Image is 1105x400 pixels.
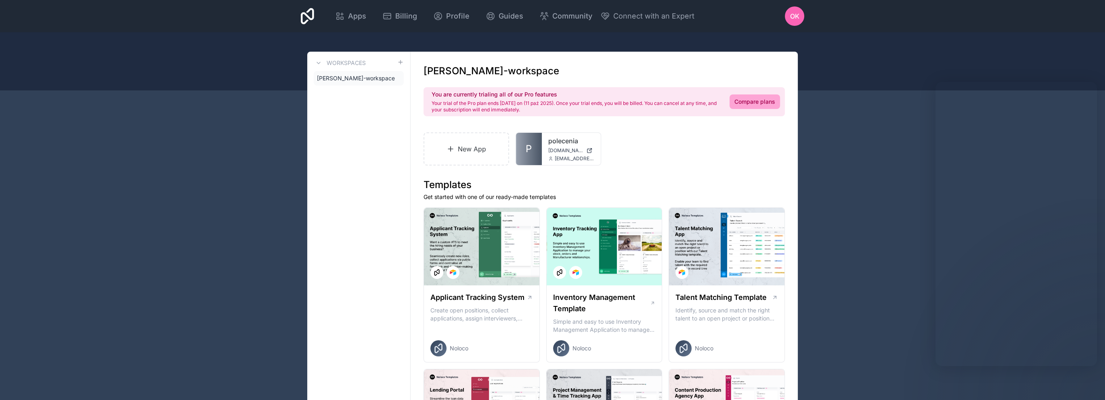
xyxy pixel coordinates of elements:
[553,318,656,334] p: Simple and easy to use Inventory Management Application to manage your stock, orders and Manufact...
[572,344,591,352] span: Noloco
[790,11,799,21] span: OK
[450,344,468,352] span: Noloco
[317,74,395,82] span: [PERSON_NAME]-workspace
[427,7,476,25] a: Profile
[548,147,583,154] span: [DOMAIN_NAME]
[314,58,366,68] a: Workspaces
[499,10,523,22] span: Guides
[424,65,559,77] h1: [PERSON_NAME]-workspace
[613,10,694,22] span: Connect with an Expert
[432,100,720,113] p: Your trial of the Pro plan ends [DATE] on (11 paź 2025). Once your trial ends, you will be billed...
[935,82,1097,366] iframe: Intercom live chat
[432,90,720,98] h2: You are currently trialing all of our Pro features
[730,94,780,109] a: Compare plans
[376,7,424,25] a: Billing
[395,10,417,22] span: Billing
[526,142,532,155] span: P
[1078,373,1097,392] iframe: Intercom live chat
[327,59,366,67] h3: Workspaces
[329,7,373,25] a: Apps
[430,292,524,303] h1: Applicant Tracking System
[348,10,366,22] span: Apps
[695,344,713,352] span: Noloco
[675,306,778,323] p: Identify, source and match the right talent to an open project or position with our Talent Matchi...
[516,133,542,165] a: P
[553,292,650,314] h1: Inventory Management Template
[679,269,685,276] img: Airtable Logo
[430,306,533,323] p: Create open positions, collect applications, assign interviewers, centralise candidate feedback a...
[479,7,530,25] a: Guides
[555,155,594,162] span: [EMAIL_ADDRESS][DOMAIN_NAME]
[552,10,592,22] span: Community
[675,292,767,303] h1: Talent Matching Template
[572,269,579,276] img: Airtable Logo
[424,132,509,165] a: New App
[548,136,594,146] a: polecenia
[450,269,456,276] img: Airtable Logo
[424,193,785,201] p: Get started with one of our ready-made templates
[424,178,785,191] h1: Templates
[600,10,694,22] button: Connect with an Expert
[548,147,594,154] a: [DOMAIN_NAME]
[533,7,599,25] a: Community
[446,10,470,22] span: Profile
[314,71,404,86] a: [PERSON_NAME]-workspace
